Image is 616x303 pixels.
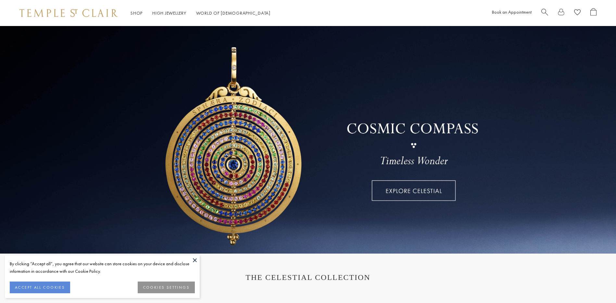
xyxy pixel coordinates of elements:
a: World of [DEMOGRAPHIC_DATA]World of [DEMOGRAPHIC_DATA] [196,10,270,16]
button: ACCEPT ALL COOKIES [10,282,70,293]
a: View Wishlist [574,8,581,18]
button: COOKIES SETTINGS [138,282,195,293]
h1: THE CELESTIAL COLLECTION [26,273,590,282]
a: High JewelleryHigh Jewellery [152,10,186,16]
div: By clicking “Accept all”, you agree that our website can store cookies on your device and disclos... [10,260,195,275]
img: Temple St. Clair [19,9,118,17]
a: ShopShop [131,10,143,16]
a: Book an Appointment [492,9,532,15]
a: Open Shopping Bag [590,8,597,18]
nav: Main navigation [131,9,270,17]
a: Search [541,8,548,18]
